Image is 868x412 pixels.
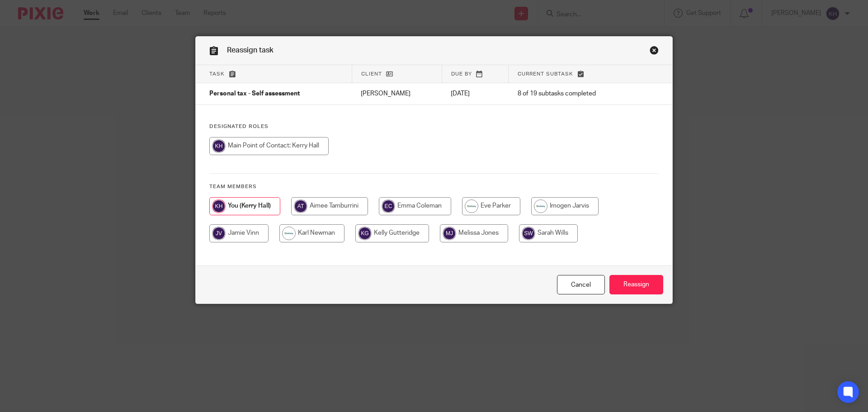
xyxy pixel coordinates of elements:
span: Task [209,71,225,76]
span: Current subtask [518,71,573,76]
span: Reassign task [227,47,274,54]
span: Client [361,71,382,76]
h4: Designated Roles [209,123,659,130]
td: 8 of 19 subtasks completed [509,83,637,105]
p: [DATE] [451,89,499,98]
span: Personal tax - Self assessment [209,91,300,97]
h4: Team members [209,183,659,190]
p: [PERSON_NAME] [361,89,433,98]
input: Reassign [609,275,663,294]
a: Close this dialog window [650,46,659,58]
a: Close this dialog window [557,275,605,294]
span: Due by [451,71,472,76]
